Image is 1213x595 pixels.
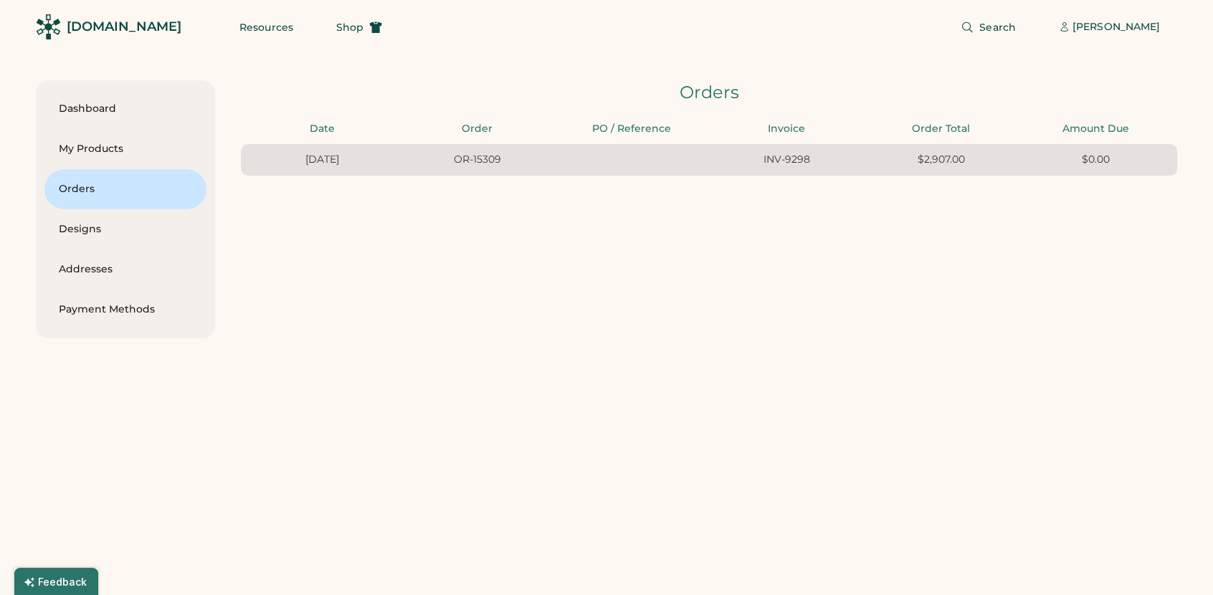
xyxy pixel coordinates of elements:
[868,122,1014,136] div: Order Total
[1072,20,1160,34] div: [PERSON_NAME]
[404,122,551,136] div: Order
[222,13,310,42] button: Resources
[59,142,192,156] div: My Products
[943,13,1033,42] button: Search
[59,303,192,317] div: Payment Methods
[67,18,181,36] div: [DOMAIN_NAME]
[36,14,61,39] img: Rendered Logo - Screens
[59,102,192,116] div: Dashboard
[1145,530,1207,592] iframe: Front Chat
[319,13,399,42] button: Shop
[713,153,860,167] div: INV-9298
[249,153,396,167] div: [DATE]
[336,22,363,32] span: Shop
[241,80,1177,105] div: Orders
[404,153,551,167] div: OR-15309
[979,22,1016,32] span: Search
[868,153,1014,167] div: $2,907.00
[249,122,396,136] div: Date
[558,122,705,136] div: PO / Reference
[59,182,192,196] div: Orders
[59,222,192,237] div: Designs
[59,262,192,277] div: Addresses
[1022,122,1169,136] div: Amount Due
[1022,153,1169,167] div: $0.00
[713,122,860,136] div: Invoice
